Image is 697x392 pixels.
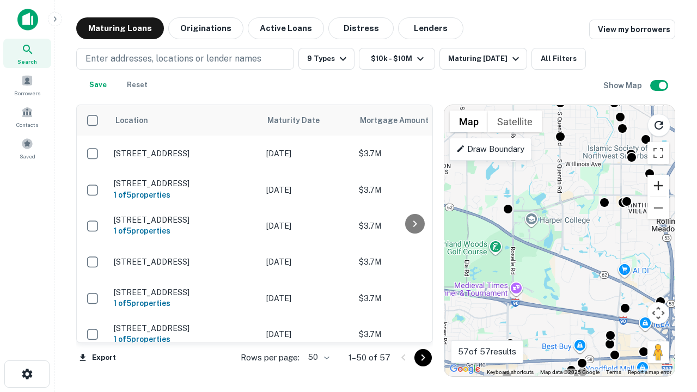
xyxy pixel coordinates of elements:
[114,179,255,188] p: [STREET_ADDRESS]
[76,48,294,70] button: Enter addresses, locations or lender names
[531,48,586,70] button: All Filters
[359,184,468,196] p: $3.7M
[114,297,255,309] h6: 1 of 5 properties
[353,105,473,136] th: Mortgage Amount
[114,333,255,345] h6: 1 of 5 properties
[398,17,463,39] button: Lenders
[439,48,527,70] button: Maturing [DATE]
[14,89,40,97] span: Borrowers
[114,323,255,333] p: [STREET_ADDRESS]
[628,369,671,375] a: Report a map error
[448,52,522,65] div: Maturing [DATE]
[3,70,51,100] a: Borrowers
[647,175,669,197] button: Zoom in
[348,351,390,364] p: 1–50 of 57
[261,105,353,136] th: Maturity Date
[304,350,331,365] div: 50
[16,120,38,129] span: Contacts
[359,328,468,340] p: $3.7M
[266,148,348,160] p: [DATE]
[647,197,669,219] button: Zoom out
[589,20,675,39] a: View my borrowers
[603,79,644,91] h6: Show Map
[647,142,669,164] button: Toggle fullscreen view
[359,148,468,160] p: $3.7M
[85,52,261,65] p: Enter addresses, locations or lender names
[3,39,51,68] a: Search
[444,105,675,376] div: 0 0
[447,362,483,376] a: Open this area in Google Maps (opens a new window)
[76,350,119,366] button: Export
[328,17,394,39] button: Distress
[81,74,115,96] button: Save your search to get updates of matches that match your search criteria.
[359,256,468,268] p: $3.7M
[266,184,348,196] p: [DATE]
[359,220,468,232] p: $3.7M
[458,345,516,358] p: 57 of 57 results
[267,114,334,127] span: Maturity Date
[108,105,261,136] th: Location
[114,149,255,158] p: [STREET_ADDRESS]
[17,57,37,66] span: Search
[359,48,435,70] button: $10k - $10M
[450,111,488,132] button: Show street map
[647,114,670,137] button: Reload search area
[266,328,348,340] p: [DATE]
[114,225,255,237] h6: 1 of 5 properties
[76,17,164,39] button: Maturing Loans
[298,48,354,70] button: 9 Types
[266,220,348,232] p: [DATE]
[115,114,148,127] span: Location
[20,152,35,161] span: Saved
[647,341,669,363] button: Drag Pegman onto the map to open Street View
[114,189,255,201] h6: 1 of 5 properties
[248,17,324,39] button: Active Loans
[488,111,542,132] button: Show satellite imagery
[114,287,255,297] p: [STREET_ADDRESS]
[606,369,621,375] a: Terms (opens in new tab)
[487,369,534,376] button: Keyboard shortcuts
[266,292,348,304] p: [DATE]
[266,256,348,268] p: [DATE]
[359,292,468,304] p: $3.7M
[114,215,255,225] p: [STREET_ADDRESS]
[114,257,255,267] p: [STREET_ADDRESS]
[3,102,51,131] a: Contacts
[360,114,443,127] span: Mortgage Amount
[168,17,243,39] button: Originations
[120,74,155,96] button: Reset
[643,270,697,322] iframe: Chat Widget
[414,349,432,366] button: Go to next page
[540,369,600,375] span: Map data ©2025 Google
[241,351,299,364] p: Rows per page:
[3,133,51,163] a: Saved
[17,9,38,30] img: capitalize-icon.png
[456,143,524,156] p: Draw Boundary
[447,362,483,376] img: Google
